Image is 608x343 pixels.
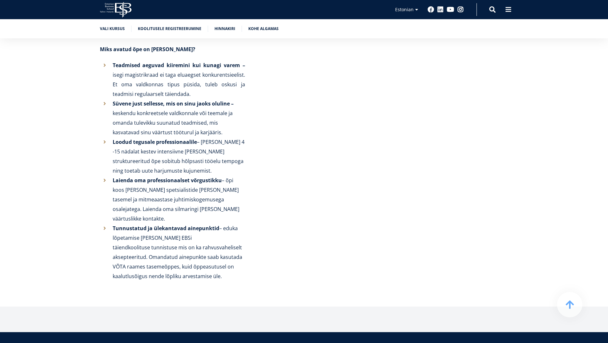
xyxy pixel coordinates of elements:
li: – eduka lõpetamise [PERSON_NAME] EBSi täiendkoolituse tunnistuse mis on ka rahvusvaheliselt aksep... [100,223,245,281]
strong: Teadmised aeguvad kiiremini kui kunagi varem – [113,62,245,69]
a: Linkedin [437,6,444,13]
li: – [PERSON_NAME] 4 -15 nädalat kestev intensiivne [PERSON_NAME] struktureeritud õpe sobitub hõlpsa... [100,137,245,175]
a: Facebook [428,6,434,13]
strong: Miks avatud õpe on [PERSON_NAME]? [100,46,195,53]
li: keskendu konkreetsele valdkonnale või teemale ja omanda tulevikku suunatud teadmised, mis kasvata... [100,99,245,137]
a: Koolitusele registreerumine [138,26,201,32]
a: Vali kursus [100,26,125,32]
strong: Loodud tegusale professionaalile [113,138,197,145]
strong: Laienda oma professionaalset võrgustikku [113,177,222,184]
a: Hinnakiri [214,26,235,32]
a: Youtube [447,6,454,13]
span: First name [152,0,172,6]
strong: Tunnustatud ja ülekantavad ainepunktid [113,225,219,232]
li: – õpi koos [PERSON_NAME] spetsialistide [PERSON_NAME] tasemel ja mitmeaastase juhtimiskogemusega ... [100,175,245,223]
p: isegi magistrikraad ei taga eluaegset konkurentsieelist. Et oma valdkonnas tipus püsida, tuleb os... [113,60,245,99]
a: Kohe algamas [248,26,279,32]
strong: Süvene just sellesse, mis on sinu jaoks oluline – [113,100,234,107]
a: Instagram [457,6,464,13]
